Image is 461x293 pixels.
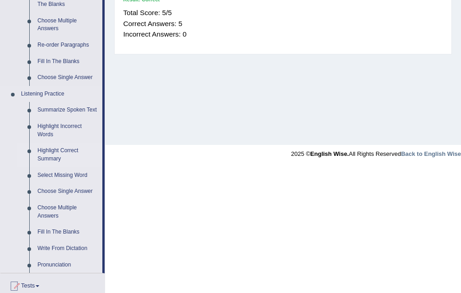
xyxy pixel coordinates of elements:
a: Choose Multiple Answers [33,13,102,37]
a: Fill In The Blanks [33,53,102,70]
a: Choose Single Answer [33,183,102,200]
a: Write From Dictation [33,240,102,257]
a: Summarize Spoken Text [33,102,102,118]
a: Highlight Incorrect Words [33,118,102,143]
a: Listening Practice [17,86,102,102]
a: Pronunciation [33,257,102,273]
strong: English Wise. [310,150,349,157]
a: Fill In The Blanks [33,224,102,240]
a: Choose Single Answer [33,69,102,86]
div: 2025 © All Rights Reserved [291,145,461,158]
a: Choose Multiple Answers [33,200,102,224]
a: Back to English Wise [401,150,461,157]
div: Total Score: 5/5 Correct Answers: 5 Incorrect Answers: 0 [123,3,443,43]
a: Select Missing Word [33,167,102,184]
a: Highlight Correct Summary [33,143,102,167]
a: Re-order Paragraphs [33,37,102,53]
